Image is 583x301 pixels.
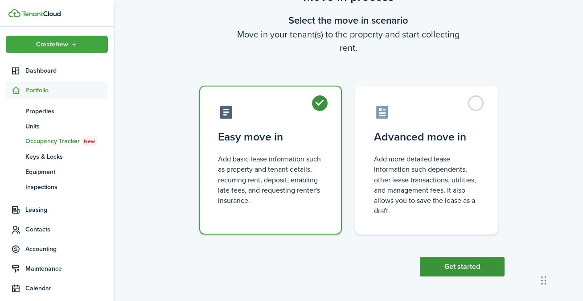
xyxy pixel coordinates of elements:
[25,205,108,214] span: Leasing
[25,284,108,293] span: Calendar
[25,167,108,177] span: Equipment
[538,258,583,301] iframe: Chat Widget
[84,137,95,145] span: New
[541,267,546,294] div: Drag
[6,36,108,53] button: Open menu
[420,257,505,276] button: Get started
[36,41,68,48] span: Create New
[6,134,108,149] a: Occupancy TrackerNew
[25,136,108,146] span: Occupancy Tracker
[25,264,108,273] span: Maintenance
[25,122,108,131] span: Units
[374,129,479,145] control-radio-card-title: Advanced move in
[25,225,108,234] span: Contacts
[193,28,505,54] wizard-step-header-description: Move in your tenant(s) to the property and start collecting rent.
[8,9,21,17] img: TenantCloud
[6,164,108,179] a: Equipment
[6,103,108,119] a: Properties
[6,62,108,79] a: Dashboard
[6,179,108,194] a: Inspections
[25,86,108,95] span: Portfolio
[25,107,108,116] span: Properties
[6,149,108,164] a: Keys & Locks
[218,129,323,145] control-radio-card-title: Easy move in
[218,154,323,206] control-radio-card-description: Add basic lease information such as property and tenant details, recurring rent, deposit, enablin...
[193,13,505,28] wizard-step-header-title: Select the move in scenario
[25,66,108,75] span: Dashboard
[374,154,479,216] control-radio-card-description: Add more detailed lease information such dependents, other lease transactions, utilities, and man...
[6,119,108,134] a: Units
[22,11,61,16] img: TenantCloud
[25,182,108,192] span: Inspections
[25,152,108,161] span: Keys & Locks
[25,244,108,254] span: Accounting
